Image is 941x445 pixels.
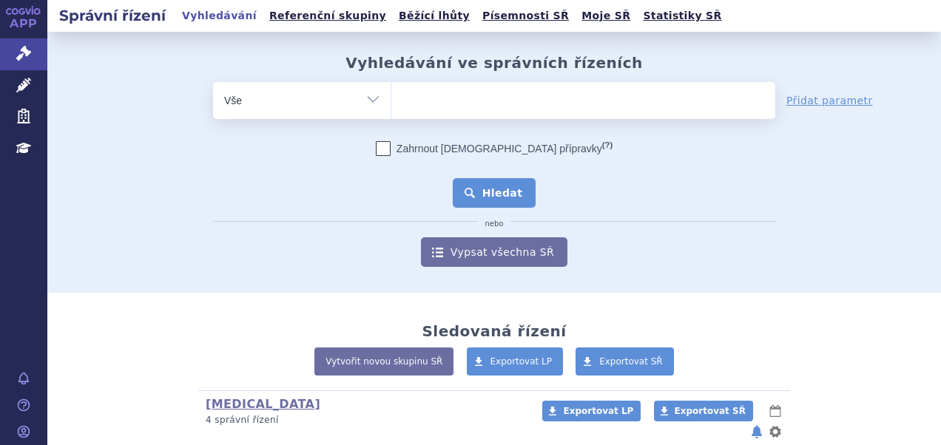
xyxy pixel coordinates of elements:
[599,356,663,367] span: Exportovat SŘ
[314,347,453,376] a: Vytvořit novou skupinu SŘ
[786,93,873,108] a: Přidat parametr
[453,178,536,208] button: Hledat
[542,401,641,421] a: Exportovat LP
[47,5,178,26] h2: Správní řízení
[345,54,643,72] h2: Vyhledávání ve správních řízeních
[602,140,613,150] abbr: (?)
[206,397,320,411] a: [MEDICAL_DATA]
[376,141,613,156] label: Zahrnout [DEMOGRAPHIC_DATA] přípravky
[206,414,523,427] p: 4 správní řízení
[638,6,726,26] a: Statistiky SŘ
[467,347,564,376] a: Exportovat LP
[478,220,511,228] i: nebo
[749,423,764,441] button: notifikace
[394,6,474,26] a: Běžící lhůty
[490,356,553,367] span: Exportovat LP
[768,423,783,441] button: nastavení
[478,6,573,26] a: Písemnosti SŘ
[768,402,783,420] button: lhůty
[422,322,566,340] h2: Sledovaná řízení
[265,6,391,26] a: Referenční skupiny
[576,347,674,376] a: Exportovat SŘ
[178,6,261,26] a: Vyhledávání
[421,237,567,267] a: Vypsat všechna SŘ
[577,6,635,26] a: Moje SŘ
[563,406,633,416] span: Exportovat LP
[654,401,753,421] a: Exportovat SŘ
[675,406,746,416] span: Exportovat SŘ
